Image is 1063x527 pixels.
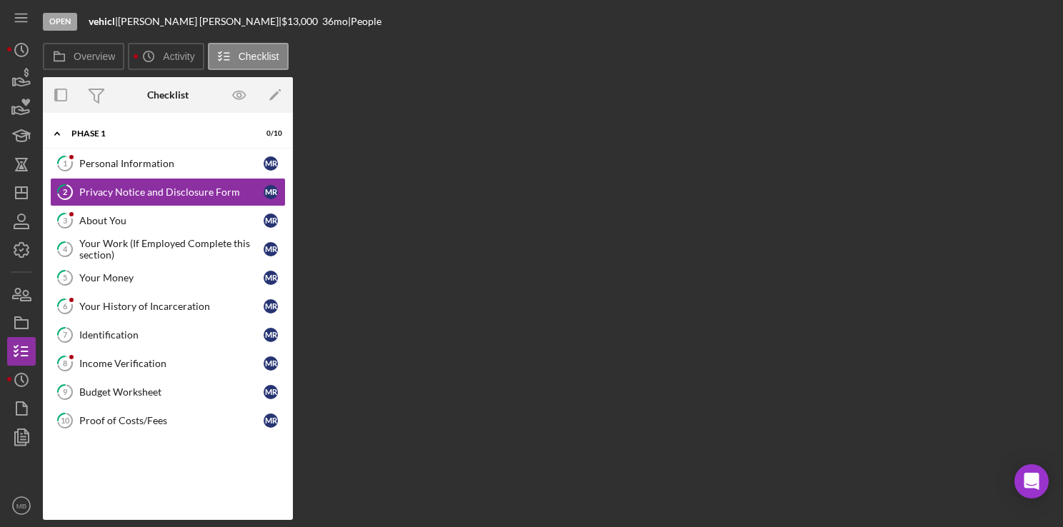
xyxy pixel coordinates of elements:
[348,16,381,27] div: | People
[79,158,264,169] div: Personal Information
[7,491,36,520] button: MB
[264,356,278,371] div: M R
[264,185,278,199] div: M R
[50,206,286,235] a: 3About YouMR
[63,330,68,339] tspan: 7
[264,299,278,313] div: M R
[61,416,70,425] tspan: 10
[63,216,67,225] tspan: 3
[79,215,264,226] div: About You
[50,178,286,206] a: 2Privacy Notice and Disclosure FormMR
[79,415,264,426] div: Proof of Costs/Fees
[264,328,278,342] div: M R
[63,244,68,254] tspan: 4
[264,214,278,228] div: M R
[74,51,115,62] label: Overview
[79,272,264,283] div: Your Money
[79,186,264,198] div: Privacy Notice and Disclosure Form
[1014,464,1049,498] div: Open Intercom Messenger
[264,413,278,428] div: M R
[79,301,264,312] div: Your History of Incarceration
[50,149,286,178] a: 1Personal InformationMR
[256,129,282,138] div: 0 / 10
[147,89,189,101] div: Checklist
[79,358,264,369] div: Income Verification
[50,406,286,435] a: 10Proof of Costs/FeesMR
[281,15,318,27] span: $13,000
[50,292,286,321] a: 6Your History of IncarcerationMR
[50,321,286,349] a: 7IdentificationMR
[118,16,281,27] div: [PERSON_NAME] [PERSON_NAME] |
[264,385,278,399] div: M R
[79,386,264,398] div: Budget Worksheet
[50,378,286,406] a: 9Budget WorksheetMR
[50,349,286,378] a: 8Income VerificationMR
[264,271,278,285] div: M R
[63,387,68,396] tspan: 9
[63,301,68,311] tspan: 6
[89,15,115,27] b: vehicl
[63,159,67,168] tspan: 1
[208,43,289,70] button: Checklist
[264,156,278,171] div: M R
[50,263,286,292] a: 5Your MoneyMR
[79,238,264,261] div: Your Work (If Employed Complete this section)
[264,242,278,256] div: M R
[63,187,67,196] tspan: 2
[89,16,118,27] div: |
[43,43,124,70] button: Overview
[50,235,286,263] a: 4Your Work (If Employed Complete this section)MR
[63,273,67,282] tspan: 5
[71,129,246,138] div: Phase 1
[128,43,204,70] button: Activity
[239,51,279,62] label: Checklist
[16,502,26,510] text: MB
[79,329,264,341] div: Identification
[322,16,348,27] div: 36 mo
[163,51,194,62] label: Activity
[43,13,77,31] div: Open
[63,358,67,368] tspan: 8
